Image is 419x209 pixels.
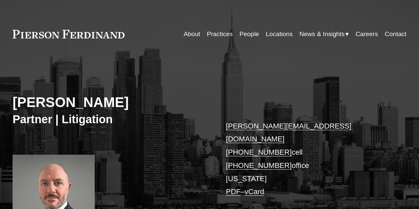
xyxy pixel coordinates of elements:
[266,28,292,40] a: Locations
[226,187,240,196] a: PDF
[184,28,200,40] a: About
[226,148,292,156] a: [PHONE_NUMBER]
[226,120,390,198] p: cell office [US_STATE] –
[207,28,233,40] a: Practices
[299,28,344,40] span: News & Insights
[385,28,407,40] a: Contact
[226,161,292,170] a: [PHONE_NUMBER]
[13,112,210,126] h3: Partner | Litigation
[13,94,210,111] h2: [PERSON_NAME]
[299,28,349,40] a: folder dropdown
[226,122,351,143] a: [PERSON_NAME][EMAIL_ADDRESS][DOMAIN_NAME]
[244,187,264,196] a: vCard
[356,28,378,40] a: Careers
[239,28,259,40] a: People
